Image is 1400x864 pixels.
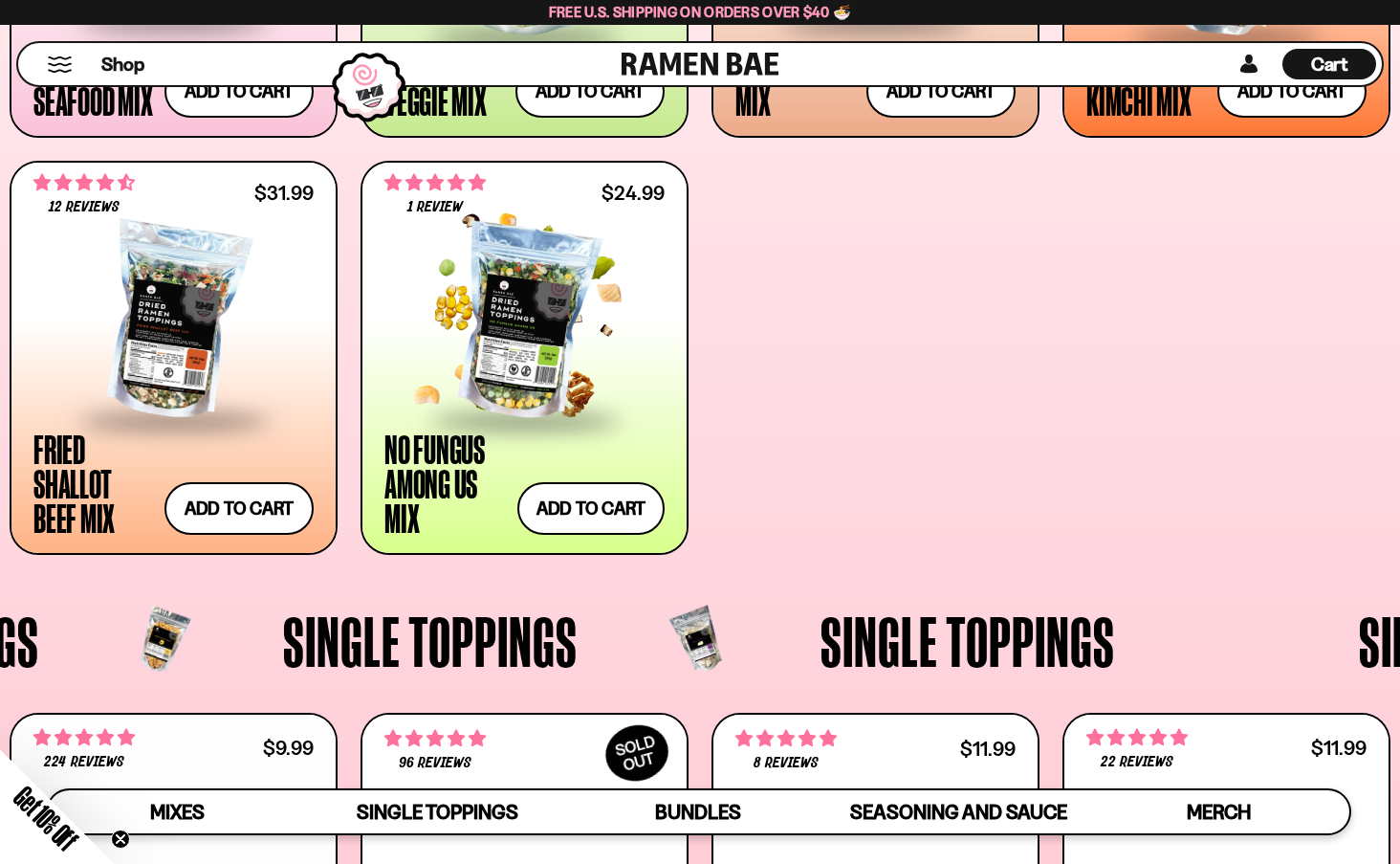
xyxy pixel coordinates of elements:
div: SOLD OUT [596,715,678,791]
span: Single Toppings [283,606,578,676]
span: 12 reviews [49,200,120,215]
span: Single Toppings [357,800,518,824]
span: 8 reviews [754,756,819,771]
a: Single Toppings [308,790,568,833]
a: Shop [101,49,144,79]
span: Cart [1311,53,1348,76]
div: Spicy Garlic Mix [735,49,857,118]
span: Mixes [150,800,205,824]
button: Add to cart [517,482,665,535]
div: $31.99 [254,184,314,202]
span: 4.86 stars [1086,725,1188,750]
a: Seasoning and Sauce [828,790,1088,833]
span: Free U.S. Shipping on Orders over $40 🍜 [549,3,852,21]
a: Bundles [568,790,828,833]
div: $24.99 [602,184,665,202]
span: Merch [1187,800,1251,824]
span: 224 reviews [44,755,123,770]
a: Mixes [48,790,308,833]
span: Get 10% Off [9,781,83,855]
a: 4.67 stars 12 reviews $31.99 Fried Shallot Beef Mix Add to cart [10,161,338,556]
div: $11.99 [1311,739,1367,757]
span: 4.75 stars [735,726,837,751]
span: 4.67 stars [33,170,135,195]
span: 4.76 stars [33,725,135,750]
span: 4.90 stars [384,726,486,751]
div: Kimchi Mix [1086,83,1192,118]
span: 5.00 stars [384,170,486,195]
span: 22 reviews [1101,755,1173,770]
div: Veggie Mix [384,83,487,118]
span: Single Toppings [820,606,1115,676]
div: Classic Seafood Mix [33,49,155,118]
a: Merch [1088,790,1348,833]
span: Seasoning and Sauce [850,800,1067,824]
span: 96 reviews [399,756,471,771]
div: $9.99 [263,739,314,757]
button: Mobile Menu Trigger [47,56,73,73]
div: No Fungus Among Us Mix [384,432,508,535]
span: 1 review [407,200,463,215]
a: 5.00 stars 1 review $24.99 No Fungus Among Us Mix Add to cart [361,161,689,556]
div: Cart [1282,43,1376,85]
span: Shop [101,52,144,78]
span: Bundles [655,800,741,824]
div: $11.99 [960,740,1016,758]
button: Add to cart [164,482,314,535]
button: Close teaser [111,830,130,849]
div: Fried Shallot Beef Mix [33,432,155,535]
